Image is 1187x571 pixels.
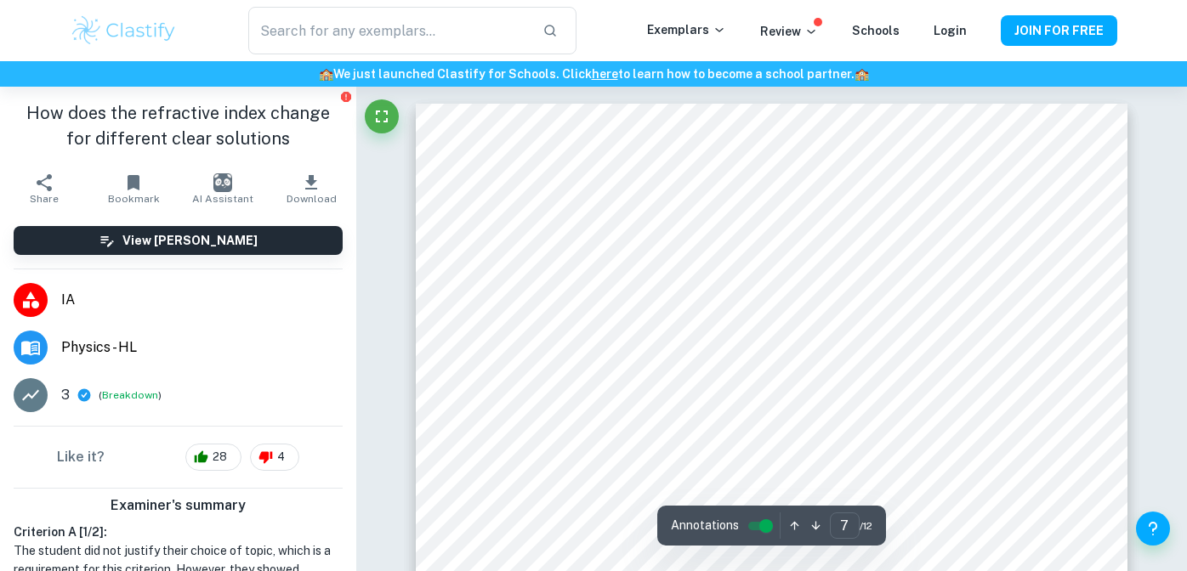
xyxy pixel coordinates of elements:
h6: Like it? [57,447,105,467]
span: AI Assistant [192,193,253,205]
span: 🏫 [319,67,333,81]
span: 28 [203,449,236,466]
a: here [592,67,618,81]
span: Bookmark [108,193,160,205]
span: Physics - HL [61,337,343,358]
div: 28 [185,444,241,471]
p: 3 [61,385,70,405]
button: Help and Feedback [1136,512,1170,546]
p: Exemplars [647,20,726,39]
button: JOIN FOR FREE [1001,15,1117,46]
h6: Criterion A [ 1 / 2 ]: [14,523,343,541]
h6: We just launched Clastify for Schools. Click to learn how to become a school partner. [3,65,1184,83]
button: Bookmark [89,165,179,212]
span: / 12 [860,518,872,534]
button: Download [267,165,356,212]
button: Fullscreen [365,99,399,133]
button: Breakdown [102,387,158,403]
span: 4 [268,449,294,466]
img: Clastify logo [70,14,178,48]
a: Login [934,24,967,37]
span: Download [287,193,337,205]
div: 4 [250,444,299,471]
span: 🏫 [855,67,869,81]
a: Schools [852,24,900,37]
button: Report issue [340,90,353,103]
button: View [PERSON_NAME] [14,226,343,255]
span: IA [61,290,343,310]
input: Search for any exemplars... [248,7,529,54]
p: Review [760,22,818,41]
button: AI Assistant [178,165,267,212]
h6: Examiner's summary [7,495,349,516]
img: AI Assistant [213,173,232,192]
span: ( ) [99,387,162,404]
span: Share [30,193,59,205]
h1: How does the refractive index change for different clear solutions [14,100,343,151]
span: Annotations [671,517,739,534]
h6: View [PERSON_NAME] [122,231,258,250]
